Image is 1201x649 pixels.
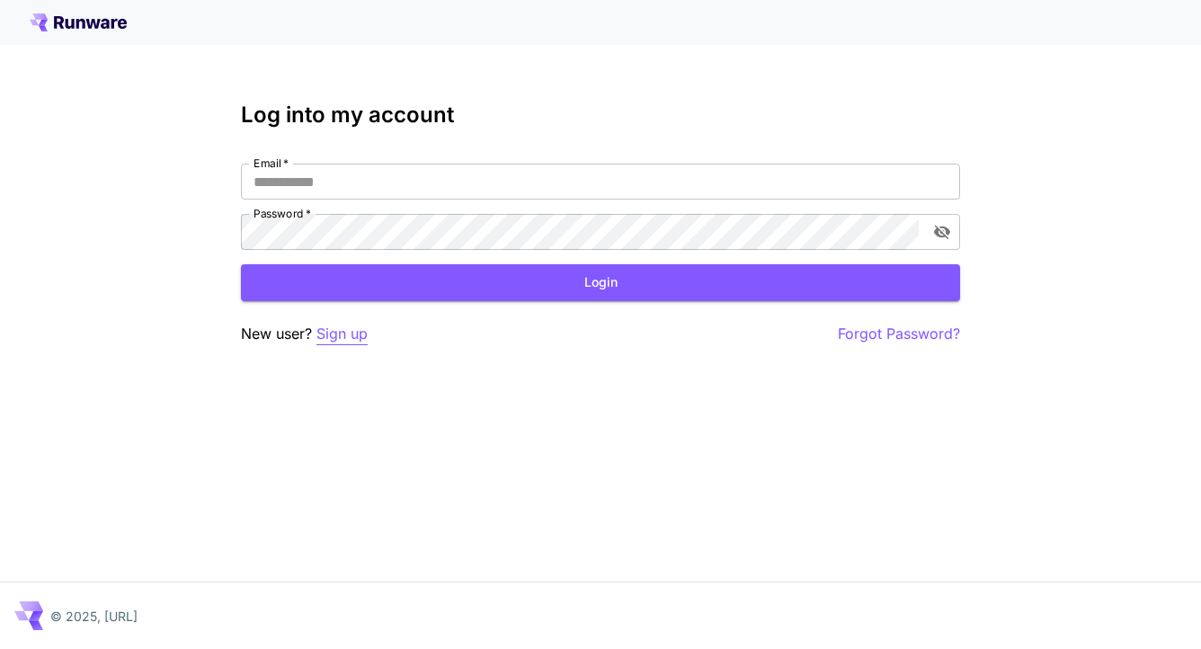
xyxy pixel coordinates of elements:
button: Login [241,264,960,301]
p: © 2025, [URL] [50,607,138,626]
label: Email [254,156,289,171]
label: Password [254,206,311,221]
button: Sign up [316,323,368,345]
button: Forgot Password? [838,323,960,345]
p: New user? [241,323,368,345]
button: toggle password visibility [926,216,958,248]
h3: Log into my account [241,102,960,128]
